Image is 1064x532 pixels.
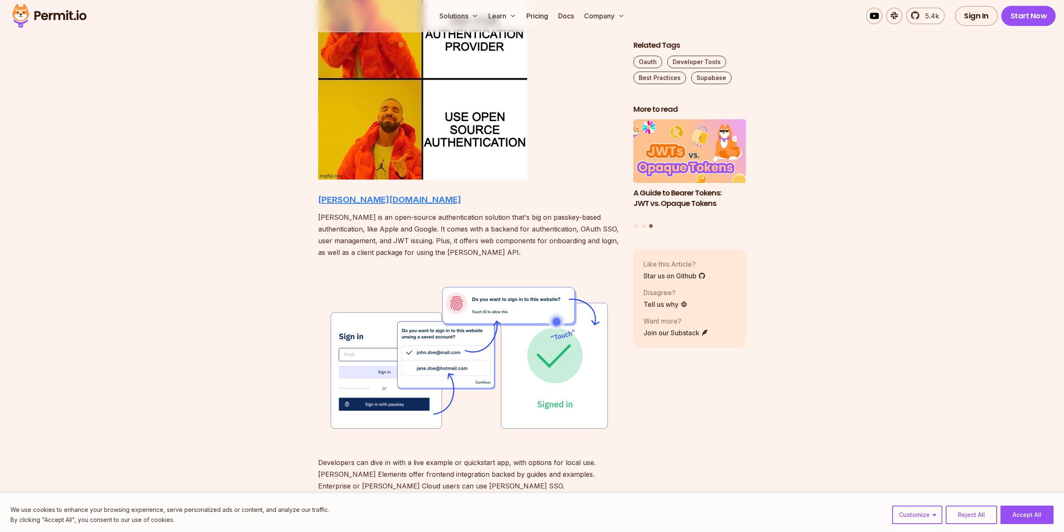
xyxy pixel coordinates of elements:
img: Permit logo [8,2,90,30]
a: Sign In [955,6,998,26]
button: Solutions [436,8,482,24]
a: [PERSON_NAME][DOMAIN_NAME] [318,195,461,205]
button: Learn [485,8,520,24]
li: 3 of 3 [633,120,746,219]
span: 5.4k [920,11,939,21]
button: Company [581,8,628,24]
h2: More to read [633,104,746,115]
a: Supabase [691,72,732,84]
p: By clicking "Accept All", you consent to our use of cookies. [10,515,329,525]
a: Developer Tools [667,56,726,68]
a: Docs [555,8,577,24]
a: Best Practices [633,72,686,84]
p: Want more? [643,316,709,326]
p: Like this Article? [643,259,706,269]
button: Go to slide 3 [649,224,653,228]
button: Go to slide 2 [642,224,646,228]
div: Posts [633,120,746,229]
a: 5.4k [906,8,945,24]
a: Oauth [633,56,662,68]
p: We use cookies to enhance your browsing experience, serve personalized ads or content, and analyz... [10,505,329,515]
a: Pricing [523,8,551,24]
a: Tell us why [643,299,688,309]
img: A Guide to Bearer Tokens: JWT vs. Opaque Tokens [633,120,746,183]
a: A Guide to Bearer Tokens: JWT vs. Opaque TokensA Guide to Bearer Tokens: JWT vs. Opaque Tokens [633,120,746,219]
h2: Related Tags [633,40,746,51]
img: 62347acc8e591551673c32f0_Passkeys%202.svg [318,272,620,443]
a: Join our Substack [643,328,709,338]
button: Go to slide 1 [635,224,638,228]
button: Accept All [1000,506,1054,524]
h3: A Guide to Bearer Tokens: JWT vs. Opaque Tokens [633,188,746,209]
p: [PERSON_NAME] is an open-source authentication solution that's big on passkey-based authenticatio... [318,211,620,258]
p: Developers can dive in with a live example or quickstart app, with options for local use. [PERSON... [318,457,620,492]
button: Reject All [946,506,997,524]
button: Customize [892,506,942,524]
p: Disagree? [643,288,688,298]
a: Start Now [1001,6,1056,26]
a: Star us on Github [643,271,706,281]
